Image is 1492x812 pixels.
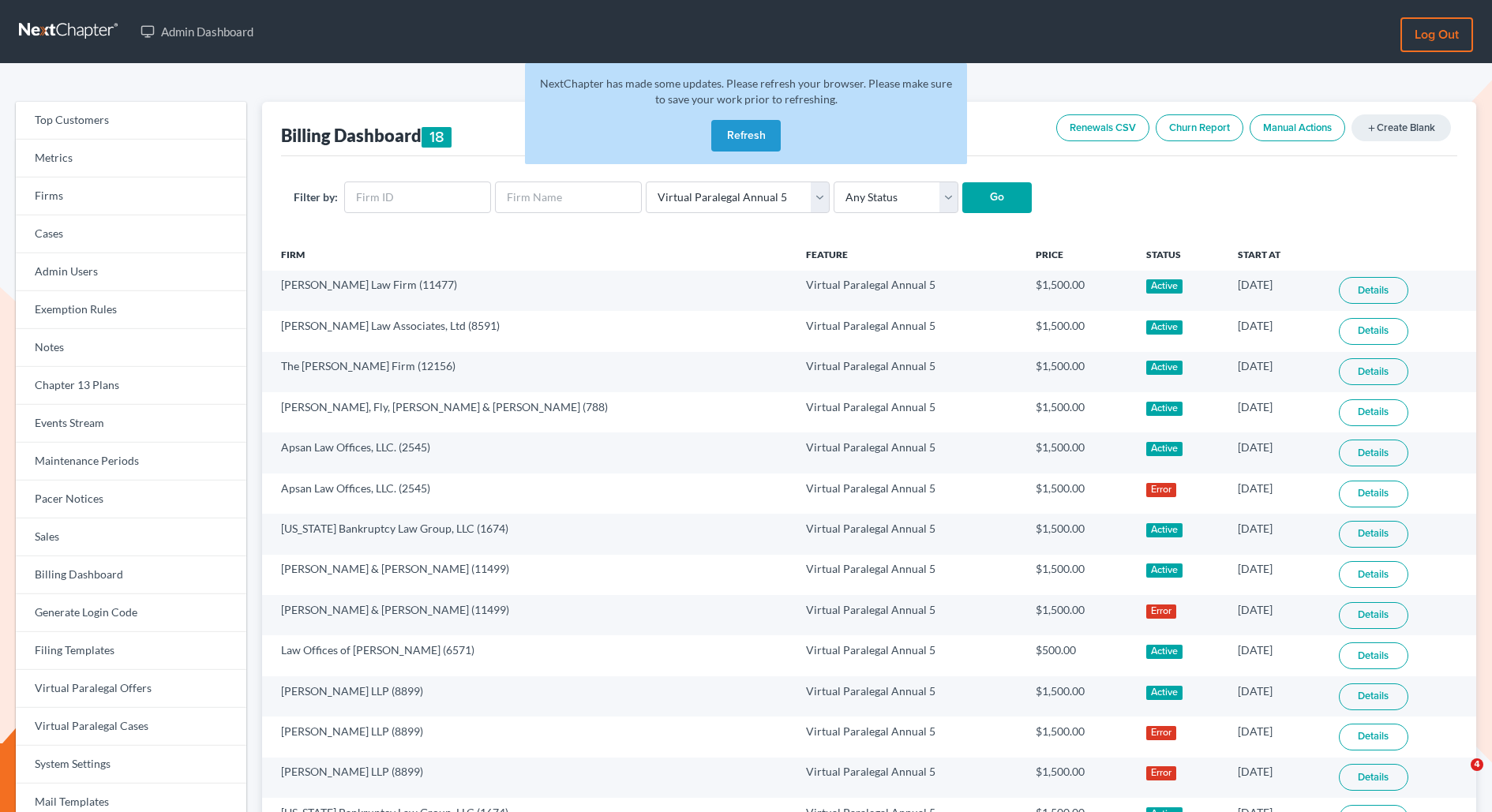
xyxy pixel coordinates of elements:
div: Active [1146,361,1183,375]
td: Virtual Paralegal Annual 5 [793,473,1023,514]
td: Virtual Paralegal Annual 5 [793,271,1023,311]
td: Virtual Paralegal Annual 5 [793,635,1023,675]
a: Details [1339,440,1408,466]
i: add [1366,123,1377,133]
div: Active [1146,320,1183,335]
td: $1,500.00 [1023,676,1133,717]
td: [DATE] [1225,514,1326,554]
td: [DATE] [1225,555,1326,595]
a: Maintenance Periods [16,443,246,481]
td: [DATE] [1225,352,1326,392]
td: $1,500.00 [1023,271,1133,311]
a: Sales [16,518,246,556]
td: $1,500.00 [1023,595,1133,635]
div: Billing Dashboard [281,124,452,148]
td: [DATE] [1225,717,1326,757]
td: Virtual Paralegal Annual 5 [793,758,1023,798]
a: Details [1339,602,1408,629]
td: [PERSON_NAME] & [PERSON_NAME] (11499) [262,595,794,635]
td: $1,500.00 [1023,758,1133,798]
td: Apsan Law Offices, LLC. (2545) [262,473,794,514]
a: Virtual Paralegal Offers [16,670,246,708]
span: NextChapter has made some updates. Please refresh your browser. Please make sure to save your wor... [540,77,952,106]
td: Law Offices of [PERSON_NAME] (6571) [262,635,794,675]
a: Churn Report [1156,114,1243,141]
td: $1,500.00 [1023,717,1133,757]
a: Filing Templates [16,632,246,670]
td: [DATE] [1225,676,1326,717]
div: 18 [422,127,452,148]
label: Filter by: [294,189,338,205]
a: Details [1339,724,1408,750]
a: Notes [16,329,246,367]
td: [PERSON_NAME] Law Associates, Ltd (8591) [262,311,794,351]
a: Chapter 13 Plans [16,367,246,405]
a: Renewals CSV [1056,114,1149,141]
a: Generate Login Code [16,594,246,632]
td: [PERSON_NAME], Fly, [PERSON_NAME] & [PERSON_NAME] (788) [262,392,794,432]
td: Virtual Paralegal Annual 5 [793,432,1023,473]
div: Active [1146,442,1183,456]
td: $1,500.00 [1023,311,1133,351]
td: Virtual Paralegal Annual 5 [793,392,1023,432]
th: Status [1134,239,1226,271]
a: Details [1339,642,1408,669]
div: Active [1146,402,1183,416]
td: $1,500.00 [1023,352,1133,392]
td: Virtual Paralegal Annual 5 [793,676,1023,717]
th: Feature [793,239,1023,271]
button: Refresh [711,120,781,152]
a: Exemption Rules [16,291,246,329]
div: Active [1146,563,1183,578]
a: Details [1339,561,1408,588]
a: Details [1339,277,1408,304]
td: [DATE] [1225,311,1326,351]
td: [DATE] [1225,635,1326,675]
td: $1,500.00 [1023,514,1133,554]
a: Cases [16,215,246,253]
a: Log out [1400,17,1473,52]
span: 4 [1471,758,1483,771]
div: Error [1146,604,1177,619]
a: Admin Users [16,253,246,291]
a: Top Customers [16,102,246,140]
td: $1,500.00 [1023,555,1133,595]
td: [DATE] [1225,392,1326,432]
td: [DATE] [1225,271,1326,311]
a: Details [1339,399,1408,426]
div: Error [1146,726,1177,740]
td: [DATE] [1225,473,1326,514]
input: Firm ID [344,181,491,213]
td: $500.00 [1023,635,1133,675]
a: Virtual Paralegal Cases [16,708,246,746]
td: [DATE] [1225,758,1326,798]
a: Details [1339,358,1408,385]
div: Error [1146,483,1177,497]
a: Details [1339,764,1408,791]
th: Price [1023,239,1133,271]
input: Firm Name [495,181,642,213]
td: Virtual Paralegal Annual 5 [793,595,1023,635]
td: $1,500.00 [1023,432,1133,473]
a: Events Stream [16,405,246,443]
a: Details [1339,481,1408,507]
a: addCreate Blank [1351,114,1451,141]
div: Active [1146,279,1183,294]
td: [PERSON_NAME] LLP (8899) [262,676,794,717]
td: $1,500.00 [1023,392,1133,432]
td: Virtual Paralegal Annual 5 [793,555,1023,595]
a: System Settings [16,746,246,784]
td: The [PERSON_NAME] Firm (12156) [262,352,794,392]
a: Metrics [16,140,246,178]
td: Virtual Paralegal Annual 5 [793,311,1023,351]
div: Active [1146,686,1183,700]
td: Apsan Law Offices, LLC. (2545) [262,432,794,473]
a: Details [1339,683,1408,710]
a: Pacer Notices [16,481,246,518]
th: Firm [262,239,794,271]
td: Virtual Paralegal Annual 5 [793,717,1023,757]
td: Virtual Paralegal Annual 5 [793,352,1023,392]
a: Manual Actions [1250,114,1345,141]
td: [PERSON_NAME] Law Firm (11477) [262,271,794,311]
a: Admin Dashboard [133,17,261,46]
